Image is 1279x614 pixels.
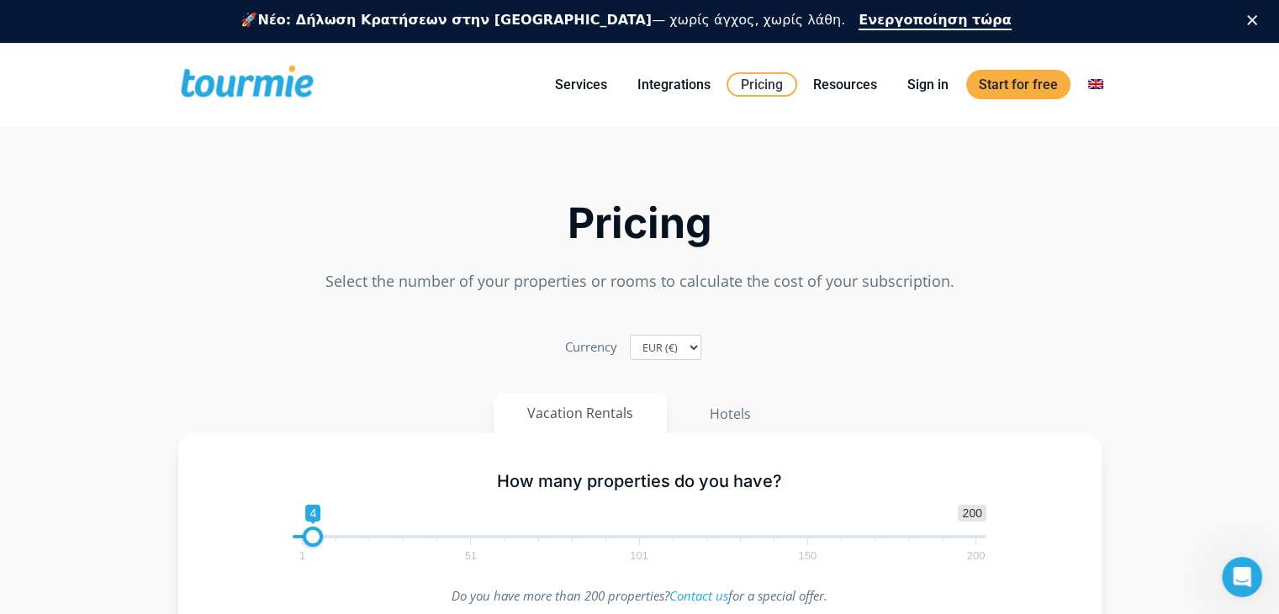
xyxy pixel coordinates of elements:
[801,74,890,95] a: Resources
[462,552,479,559] span: 51
[305,505,320,521] span: 4
[293,471,986,492] h5: How many properties do you have?
[542,74,620,95] a: Services
[965,552,988,559] span: 200
[727,72,797,97] a: Pricing
[240,12,845,29] div: 🚀 — χωρίς άγχος, χωρίς λάθη.
[895,74,961,95] a: Sign in
[627,552,651,559] span: 101
[293,585,986,607] p: Do you have more than 200 properties? for a special offer.
[494,394,667,433] button: Vacation Rentals
[859,12,1011,30] a: Ενεργοποίηση τώρα
[257,12,652,28] b: Νέο: Δήλωση Κρατήσεων στην [GEOGRAPHIC_DATA]
[178,270,1102,293] p: Select the number of your properties or rooms to calculate the cost of your subscription.
[675,394,785,434] button: Hotels
[669,587,728,604] a: Contact us
[958,505,986,521] span: 200
[565,336,617,358] label: Currency
[1222,557,1262,597] iframe: Intercom live chat
[966,70,1070,99] a: Start for free
[625,74,723,95] a: Integrations
[795,552,819,559] span: 150
[297,552,308,559] span: 1
[178,204,1102,243] h2: Pricing
[1247,15,1264,25] div: Close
